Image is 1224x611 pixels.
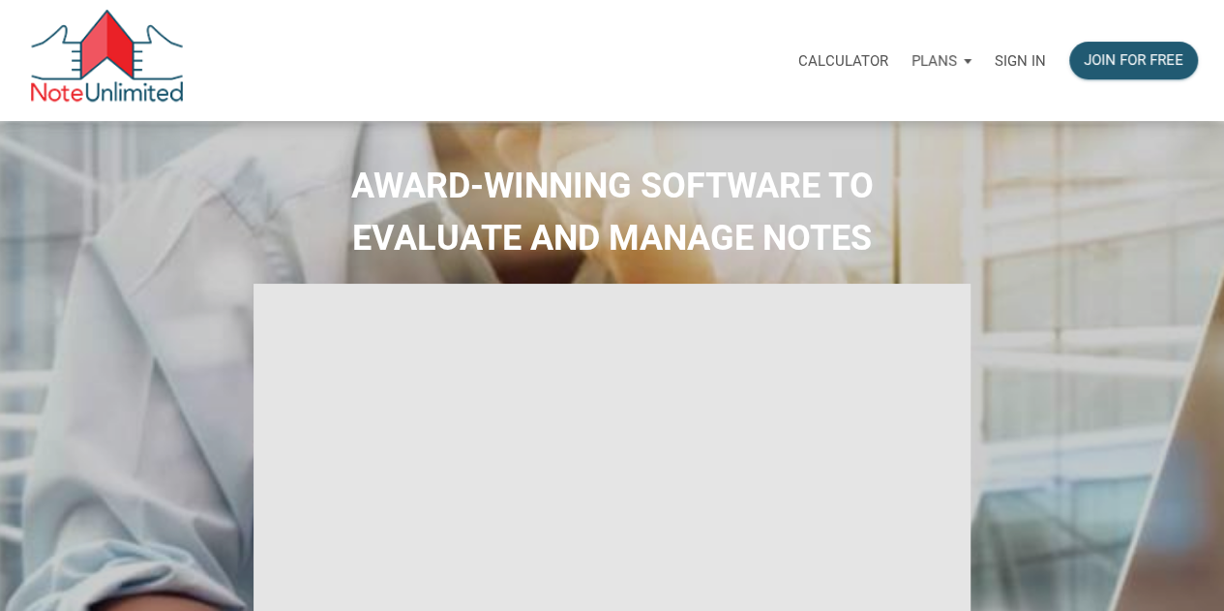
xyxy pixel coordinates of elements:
a: Calculator [787,30,900,91]
button: Plans [900,32,983,90]
p: Plans [911,52,957,70]
h2: AWARD-WINNING SOFTWARE TO EVALUATE AND MANAGE NOTES [15,160,1209,264]
p: Sign in [995,52,1046,70]
a: Plans [900,30,983,91]
div: Join for free [1084,49,1183,72]
button: Join for free [1069,42,1198,79]
a: Join for free [1058,30,1209,91]
a: Sign in [983,30,1058,91]
p: Calculator [798,52,888,70]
